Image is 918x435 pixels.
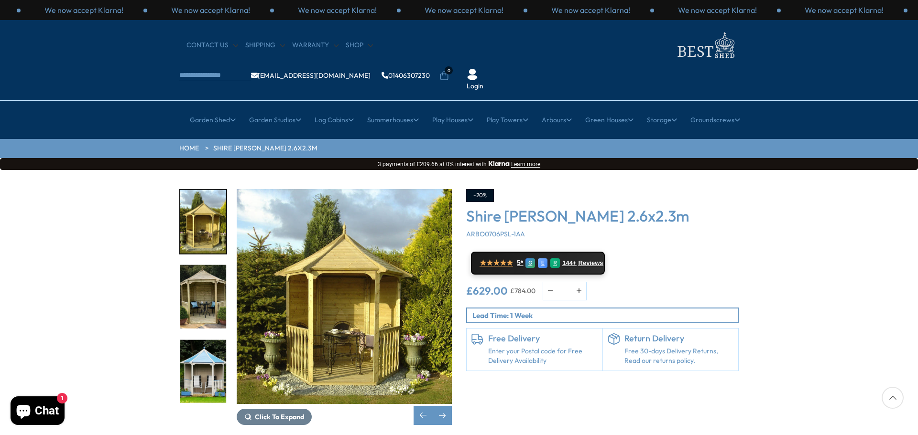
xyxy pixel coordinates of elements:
[425,5,503,15] p: We now accept Klarna!
[21,5,147,15] div: 3 / 3
[542,108,572,132] a: Arbours
[298,5,377,15] p: We now accept Klarna!
[585,108,634,132] a: Green Houses
[654,5,781,15] div: 2 / 3
[180,265,226,329] img: ShireArbourlifestyle_219caa45-5911-4e1e-8476-7938d1b8bf4c_200x200.jpg
[472,310,738,320] p: Lead Time: 1 Week
[382,72,430,79] a: 01406307230
[237,189,452,404] img: Shire Arbour 2.6x2.3m - Best Shed
[44,5,123,15] p: We now accept Klarna!
[467,82,483,91] a: Login
[466,207,739,225] h3: Shire [PERSON_NAME] 2.6x2.3m
[466,286,508,296] ins: £629.00
[525,258,535,268] div: G
[445,66,453,74] span: 0
[624,347,734,365] p: Free 30-days Delivery Returns, Read our returns policy.
[487,108,528,132] a: Play Towers
[8,396,67,427] inbox-online-store-chat: Shopify online store chat
[672,30,739,61] img: logo
[439,71,449,81] a: 0
[180,190,226,254] img: ShireArbour_4974237c-eed6-4a6a-9311-953748fa5749_200x200.jpg
[678,5,757,15] p: We now accept Klarna!
[466,230,525,238] span: ARBO0706PSL-1AA
[237,409,312,425] button: Click To Expand
[414,406,433,425] div: Previous slide
[255,413,304,421] span: Click To Expand
[180,340,226,403] img: ShireArbour_custpaint_ab924fb8-0d51-4663-a666-d2bb4d949b34_200x200.jpg
[488,333,598,344] h6: Free Delivery
[292,41,339,50] a: Warranty
[315,108,354,132] a: Log Cabins
[179,264,227,329] div: 7 / 8
[550,258,560,268] div: R
[433,406,452,425] div: Next slide
[249,108,301,132] a: Garden Studios
[510,287,535,294] del: £784.00
[274,5,401,15] div: 2 / 3
[237,189,452,425] div: 6 / 8
[527,5,654,15] div: 1 / 3
[367,108,419,132] a: Summerhouses
[471,252,605,275] a: ★★★★★ 5* G E R 144+ Reviews
[781,5,907,15] div: 3 / 3
[579,259,603,267] span: Reviews
[346,41,373,50] a: Shop
[488,347,598,365] a: Enter your Postal code for Free Delivery Availability
[186,41,238,50] a: CONTACT US
[647,108,677,132] a: Storage
[171,5,250,15] p: We now accept Klarna!
[466,189,494,202] div: -20%
[624,333,734,344] h6: Return Delivery
[690,108,740,132] a: Groundscrews
[179,144,199,153] a: HOME
[245,41,285,50] a: Shipping
[179,189,227,255] div: 6 / 8
[401,5,527,15] div: 3 / 3
[480,258,513,267] span: ★★★★★
[190,108,236,132] a: Garden Shed
[551,5,630,15] p: We now accept Klarna!
[432,108,473,132] a: Play Houses
[805,5,884,15] p: We now accept Klarna!
[251,72,371,79] a: [EMAIL_ADDRESS][DOMAIN_NAME]
[562,259,576,267] span: 144+
[467,69,478,80] img: User Icon
[179,339,227,404] div: 8 / 8
[213,144,317,153] a: Shire [PERSON_NAME] 2.6x2.3m
[538,258,547,268] div: E
[147,5,274,15] div: 1 / 3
